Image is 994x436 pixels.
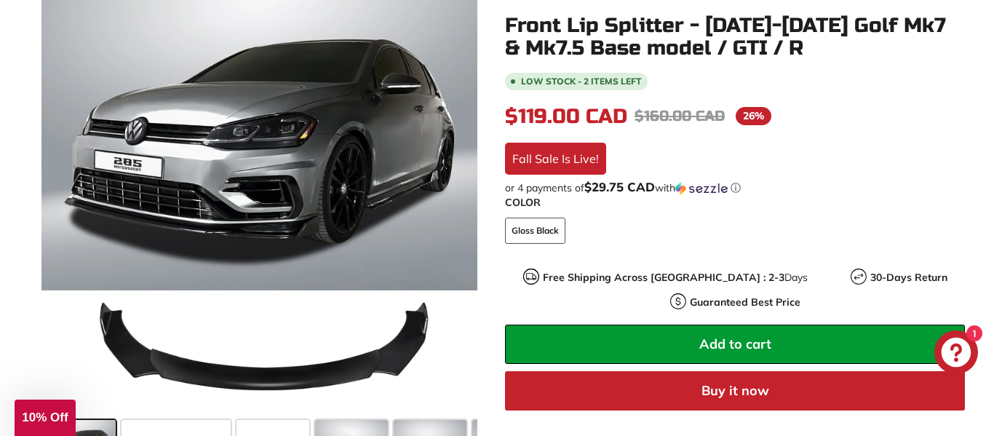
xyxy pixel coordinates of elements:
[505,15,965,60] h1: Front Lip Splitter - [DATE]-[DATE] Golf Mk7 & Mk7.5 Base model / GTI / R
[930,330,982,378] inbox-online-store-chat: Shopify online store chat
[543,270,808,285] p: Days
[505,181,965,195] div: or 4 payments of with
[505,143,606,175] div: Fall Sale Is Live!
[505,325,965,364] button: Add to cart
[505,181,965,195] div: or 4 payments of$29.75 CADwithSezzle Click to learn more about Sezzle
[505,371,965,411] button: Buy it now
[870,271,947,284] strong: 30-Days Return
[505,104,627,129] span: $119.00 CAD
[521,77,642,86] span: Low stock - 2 items left
[543,271,784,284] strong: Free Shipping Across [GEOGRAPHIC_DATA] : 2-3
[675,182,728,195] img: Sezzle
[699,336,771,352] span: Add to cart
[505,195,965,210] label: COLOR
[736,107,771,125] span: 26%
[690,296,800,309] strong: Guaranteed Best Price
[584,179,655,194] span: $29.75 CAD
[22,411,68,424] span: 10% Off
[15,400,76,436] div: 10% Off
[635,107,725,125] span: $160.00 CAD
